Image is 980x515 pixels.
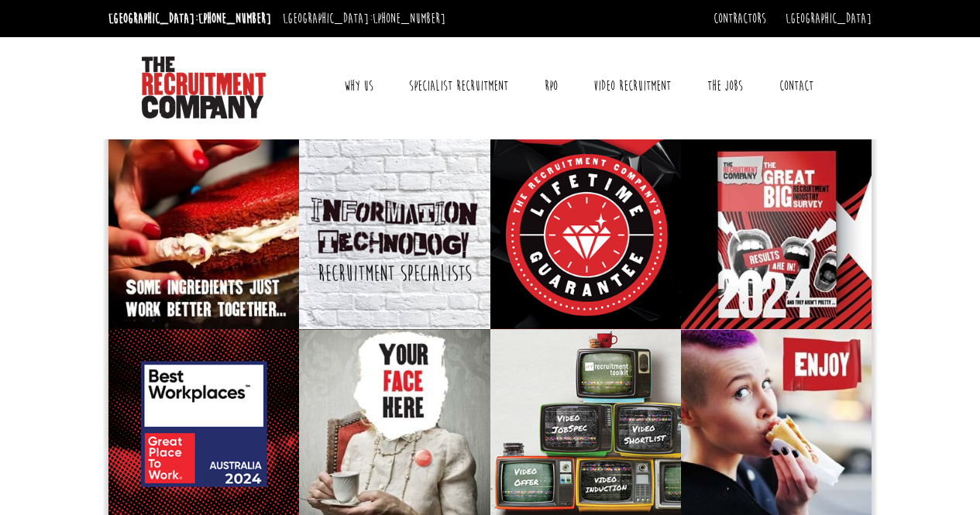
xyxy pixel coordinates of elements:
[373,10,445,27] a: [PHONE_NUMBER]
[105,6,275,31] li: [GEOGRAPHIC_DATA]:
[786,10,872,27] a: [GEOGRAPHIC_DATA]
[714,10,766,27] a: Contractors
[397,67,520,105] a: Specialist Recruitment
[198,10,271,27] a: [PHONE_NUMBER]
[582,67,683,105] a: Video Recruitment
[332,67,385,105] a: Why Us
[696,67,755,105] a: The Jobs
[279,6,449,31] li: [GEOGRAPHIC_DATA]:
[533,67,569,105] a: RPO
[142,57,266,118] img: The Recruitment Company
[768,67,825,105] a: Contact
